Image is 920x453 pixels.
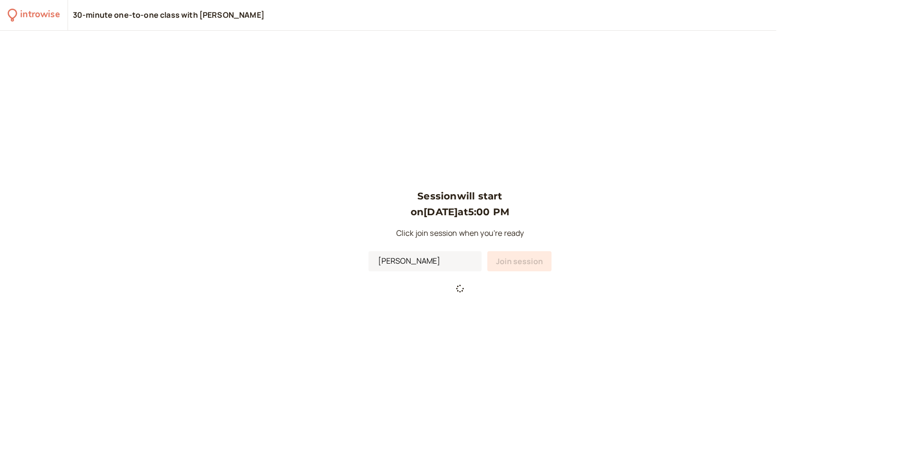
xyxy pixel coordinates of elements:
div: introwise [20,8,59,23]
p: Click join session when you're ready [368,227,552,240]
div: 30-minute one-to-one class with [PERSON_NAME] [73,10,264,21]
button: Join session [487,251,552,271]
span: Join session [496,256,543,267]
h3: Session will start on [DATE] at 5:00 PM [368,188,552,220]
input: Your Name [368,251,482,271]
